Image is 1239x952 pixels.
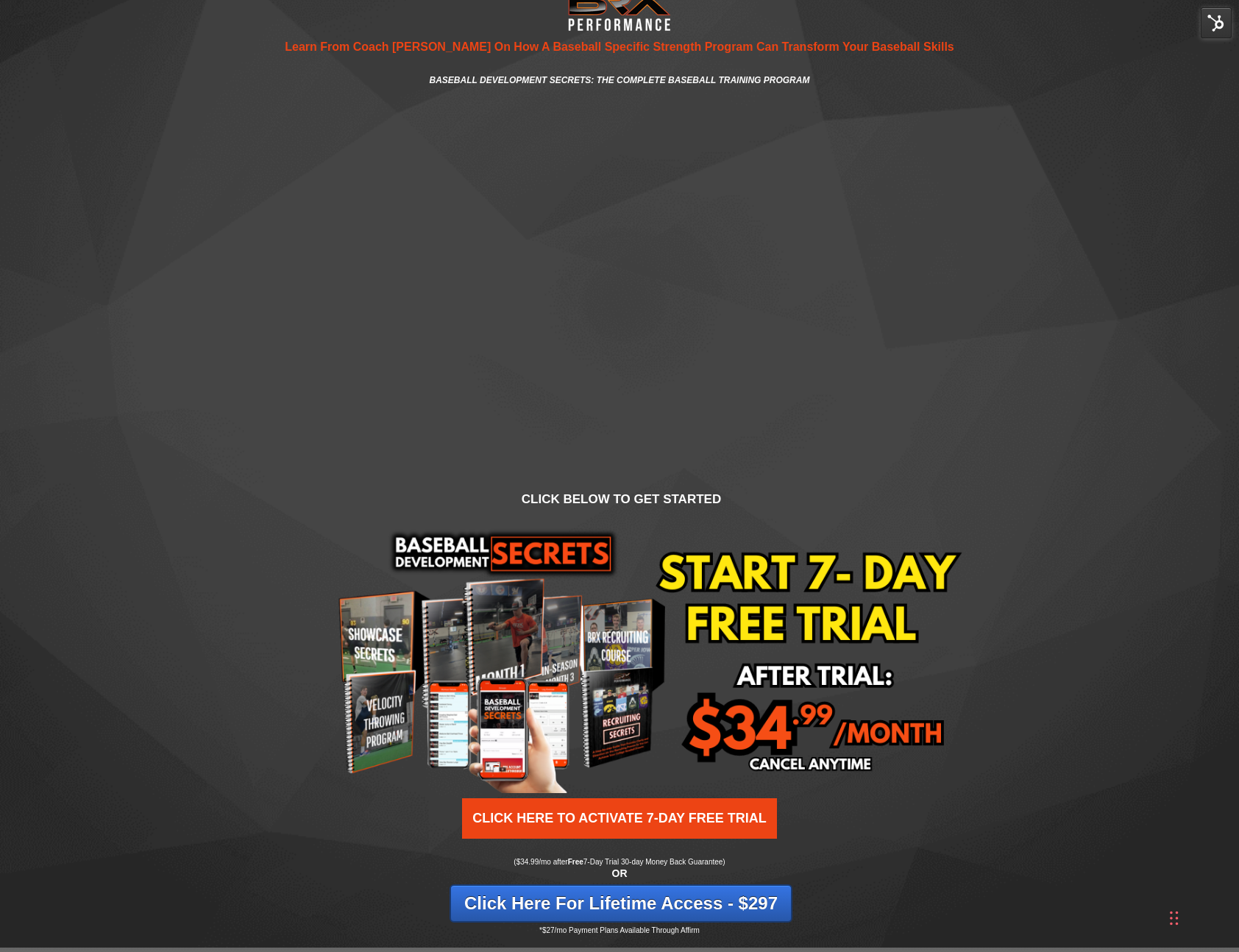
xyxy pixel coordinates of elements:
[1022,793,1239,952] iframe: Chat Widget
[288,102,969,485] iframe: HubSpot Video
[522,492,721,506] span: CLICK BELOW TO GET STARTED
[450,884,792,923] a: Click Here For Lifetime Access - $297
[1201,7,1232,38] img: HubSpot Tools Menu Toggle
[430,75,810,85] span: BASEBALL DEVELOPMENT SECRETS: THE COMPLETE BASEBALL TRAINING PROGRAM
[612,867,628,879] span: OR
[462,798,776,839] a: CLICK HERE TO ACTIVATE 7-DAY FREE TRIAL
[514,858,725,866] span: ($34.99/mo after 7-Day Trial 30-day Money Back Guarantee)
[285,40,954,53] span: Learn From Coach [PERSON_NAME] On How A Baseball Specific Strength Program Can Transform Your Bas...
[464,893,778,913] strong: Click Here For Lifetime Access - $297
[1170,896,1179,940] div: Drag
[568,858,583,866] strong: Free
[539,926,700,934] span: *$27/mo Payment Plans Available Through Affirm
[252,521,987,793] img: 1 MONTH OF FREE ONLINE TRAINING-9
